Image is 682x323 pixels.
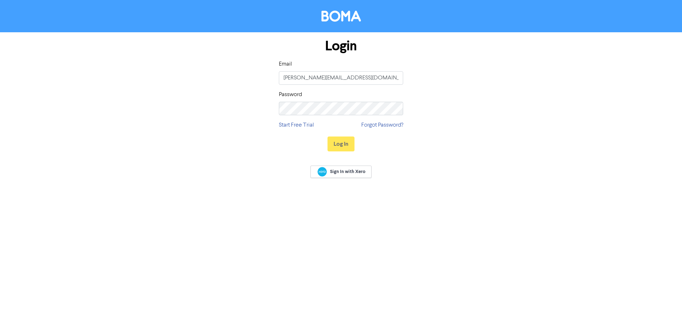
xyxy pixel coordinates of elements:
[310,166,372,178] a: Sign In with Xero
[330,168,366,175] span: Sign In with Xero
[318,167,327,177] img: Xero logo
[321,11,361,22] img: BOMA Logo
[361,121,403,129] a: Forgot Password?
[279,38,403,54] h1: Login
[279,60,292,68] label: Email
[328,137,354,151] button: Log In
[279,121,314,129] a: Start Free Trial
[279,90,302,99] label: Password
